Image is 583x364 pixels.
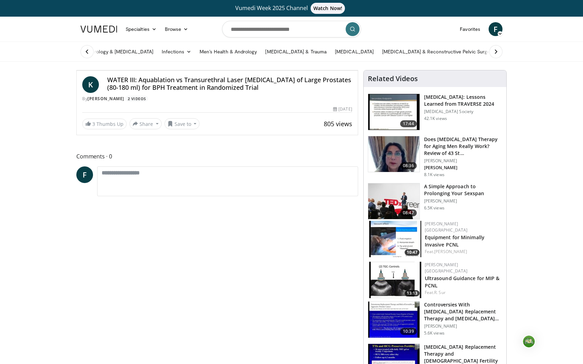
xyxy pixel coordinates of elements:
[425,262,468,274] a: [PERSON_NAME] [GEOGRAPHIC_DATA]
[425,234,484,248] a: Equipment for Minimally Invasive PCNL
[424,183,502,197] h3: A Simple Approach to Prolonging Your Sexspan
[82,76,99,93] a: K
[77,70,358,71] video-js: Video Player
[76,45,158,59] a: Endourology & [MEDICAL_DATA]
[82,96,352,102] div: By
[405,249,420,255] span: 10:47
[434,249,467,254] a: [PERSON_NAME]
[195,45,261,59] a: Men’s Health & Andrology
[368,75,418,83] h4: Related Videos
[400,209,417,216] span: 08:47
[107,76,352,91] h4: WATER III: Aquablation vs Transurethral Laser [MEDICAL_DATA] of Large Prostates (80-180 ml) for B...
[368,302,420,338] img: 418933e4-fe1c-4c2e-be56-3ce3ec8efa3b.150x105_q85_crop-smart_upscale.jpg
[331,45,378,59] a: [MEDICAL_DATA]
[82,119,127,129] a: 3 Thumbs Up
[424,172,445,177] p: 8.1K views
[369,221,421,257] img: 57193a21-700a-4103-8163-b4069ca57589.150x105_q85_crop-smart_upscale.jpg
[121,22,161,36] a: Specialties
[82,3,501,14] a: Vumedi Week 2025 ChannelWatch Now!
[434,289,446,295] a: R. Sur
[424,205,445,211] p: 6.5K views
[125,96,148,102] a: 2 Videos
[400,328,417,335] span: 10:39
[369,262,421,298] img: ae74b246-eda0-4548-a041-8444a00e0b2d.150x105_q85_crop-smart_upscale.jpg
[400,120,417,127] span: 17:44
[164,118,200,129] button: Save to
[81,26,117,33] img: VuMedi Logo
[369,221,421,257] a: 10:47
[368,301,502,338] a: 10:39 Controversies With [MEDICAL_DATA] Replacement Therapy and [MEDICAL_DATA] Can… [PERSON_NAME]...
[456,22,484,36] a: Favorites
[425,221,468,233] a: [PERSON_NAME] [GEOGRAPHIC_DATA]
[368,183,502,220] a: 08:47 A Simple Approach to Prolonging Your Sexspan [PERSON_NAME] 6.5K views
[425,249,501,255] div: Feat.
[424,301,502,322] h3: Controversies With [MEDICAL_DATA] Replacement Therapy and [MEDICAL_DATA] Can…
[424,198,502,204] p: [PERSON_NAME]
[158,45,195,59] a: Infections
[424,158,502,164] p: [PERSON_NAME]
[161,22,193,36] a: Browse
[369,262,421,298] a: 13:13
[425,275,500,289] a: Ultrasound Guidance for MIP & PCNL
[76,152,358,161] span: Comments 0
[92,121,95,127] span: 3
[424,323,502,329] p: [PERSON_NAME]
[368,183,420,219] img: c4bd4661-e278-4c34-863c-57c104f39734.150x105_q85_crop-smart_upscale.jpg
[333,106,352,112] div: [DATE]
[424,136,502,157] h3: Does [MEDICAL_DATA] Therapy for Aging Men Really Work? Review of 43 St…
[424,94,502,107] h3: [MEDICAL_DATA]: Lessons Learned from TRAVERSE 2024
[424,330,445,336] p: 5.6K views
[324,120,352,128] span: 805 views
[405,290,420,296] span: 13:13
[400,162,417,169] span: 08:36
[489,22,502,36] a: F
[368,94,420,130] img: 1317c62a-2f0d-4360-bee0-b1bff80fed3c.150x105_q85_crop-smart_upscale.jpg
[368,94,502,130] a: 17:44 [MEDICAL_DATA]: Lessons Learned from TRAVERSE 2024 [MEDICAL_DATA] Society 42.1K views
[368,136,420,172] img: 4d4bce34-7cbb-4531-8d0c-5308a71d9d6c.150x105_q85_crop-smart_upscale.jpg
[129,118,162,129] button: Share
[76,166,93,183] a: F
[222,21,361,37] input: Search topics, interventions
[424,109,502,114] p: [MEDICAL_DATA] Society
[425,289,501,296] div: Feat.
[424,116,447,121] p: 42.1K views
[87,96,124,102] a: [PERSON_NAME]
[368,136,502,177] a: 08:36 Does [MEDICAL_DATA] Therapy for Aging Men Really Work? Review of 43 St… [PERSON_NAME] [PERS...
[378,45,498,59] a: [MEDICAL_DATA] & Reconstructive Pelvic Surgery
[311,3,345,14] span: Watch Now!
[424,165,502,171] p: [PERSON_NAME]
[261,45,331,59] a: [MEDICAL_DATA] & Trauma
